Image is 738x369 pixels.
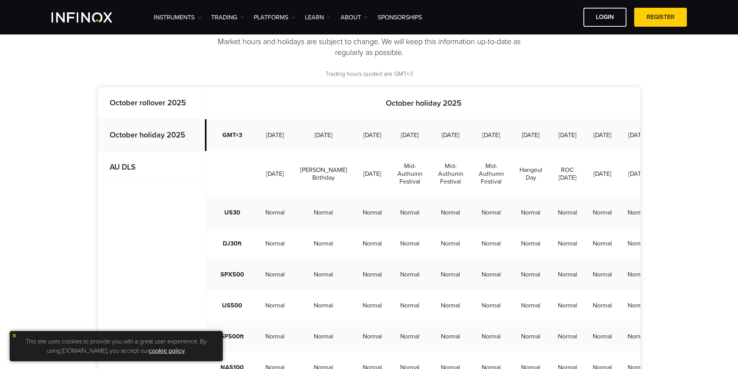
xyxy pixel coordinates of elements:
td: Normal [550,290,585,321]
td: Normal [292,321,355,352]
td: Normal [390,290,430,321]
td: Normal [390,259,430,290]
strong: October holiday 2025 [110,130,185,140]
td: Normal [258,321,292,352]
td: [DATE] [258,120,292,151]
td: [DATE] [258,151,292,197]
td: Normal [355,197,390,228]
td: Normal [471,228,512,259]
a: Instruments [154,13,201,22]
td: Normal [355,259,390,290]
strong: October holiday 2025 [386,99,461,108]
td: Normal [390,228,430,259]
td: Normal [550,228,585,259]
td: Normal [620,290,655,321]
td: Normal [355,321,390,352]
td: [DATE] [585,120,620,151]
td: [DATE] [390,120,430,151]
td: Normal [550,321,585,352]
strong: Market hours [329,19,409,36]
td: Normal [258,290,292,321]
td: Mid-Authumn Festival [430,151,471,197]
td: [DATE] [430,120,471,151]
td: Normal [430,290,471,321]
td: US500 [207,290,258,321]
td: Normal [258,259,292,290]
td: Normal [550,259,585,290]
td: Normal [585,321,620,352]
td: Normal [585,259,620,290]
strong: AU DLS [110,163,136,172]
td: Normal [292,259,355,290]
td: SPX500 [207,259,258,290]
strong: October rollover 2025 [110,98,186,108]
td: [DATE] [355,151,390,197]
td: Normal [430,228,471,259]
img: yellow close icon [12,333,17,338]
a: ABOUT [341,13,368,22]
td: Normal [355,228,390,259]
td: Normal [430,197,471,228]
td: Normal [355,290,390,321]
td: Normal [620,259,655,290]
td: Normal [390,321,430,352]
td: Normal [512,290,550,321]
a: INFINOX Logo [52,12,131,22]
a: Learn [305,13,331,22]
a: cookie policy [149,347,185,355]
td: Normal [471,290,512,321]
td: Hangeul Day [512,151,550,197]
td: [DATE] [355,120,390,151]
td: Normal [620,197,655,228]
td: Normal [471,197,512,228]
td: Mid-Authumn Festival [471,151,512,197]
td: Normal [292,228,355,259]
a: REGISTER [634,8,687,27]
td: Normal [585,228,620,259]
td: Mid-Authumn Festival [390,151,430,197]
td: [DATE] [512,120,550,151]
p: This site uses cookies to provide you with a great user experience. By using [DOMAIN_NAME], you a... [14,335,219,357]
td: Normal [471,259,512,290]
td: [DATE] [585,151,620,197]
td: [PERSON_NAME] Birthday [292,151,355,197]
td: [DATE] [620,120,655,151]
td: Normal [390,197,430,228]
a: PLATFORMS [254,13,295,22]
td: [DATE] [550,120,585,151]
td: DJ30ft [207,228,258,259]
td: Normal [292,290,355,321]
td: ROC [DATE] [550,151,585,197]
td: [DATE] [471,120,512,151]
td: Normal [430,259,471,290]
td: Normal [258,228,292,259]
td: Normal [292,197,355,228]
td: Normal [512,228,550,259]
td: Normal [512,259,550,290]
td: Normal [585,290,620,321]
td: Normal [430,321,471,352]
td: Normal [550,197,585,228]
a: SPONSORSHIPS [378,13,422,22]
p: Trading hours quoted are GMT+3 [98,70,640,79]
td: Normal [512,321,550,352]
p: Market hours and holidays are subject to change. We will keep this information up-to-date as regu... [216,36,522,58]
td: Normal [620,321,655,352]
td: Normal [512,197,550,228]
td: Normal [471,321,512,352]
td: Normal [585,197,620,228]
td: US30 [207,197,258,228]
td: [DATE] [292,120,355,151]
td: SP500ft [207,321,258,352]
td: [DATE] [620,151,655,197]
td: Normal [620,228,655,259]
a: LOGIN [583,8,626,27]
td: GMT+3 [207,120,258,151]
td: Normal [258,197,292,228]
a: TRADING [211,13,244,22]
